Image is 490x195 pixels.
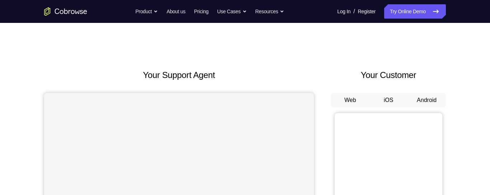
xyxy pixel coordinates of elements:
[44,69,314,82] h2: Your Support Agent
[217,4,246,19] button: Use Cases
[331,69,446,82] h2: Your Customer
[136,4,158,19] button: Product
[358,4,376,19] a: Register
[331,93,369,107] button: Web
[255,4,284,19] button: Resources
[194,4,208,19] a: Pricing
[369,93,408,107] button: iOS
[353,7,355,16] span: /
[384,4,446,19] a: Try Online Demo
[407,93,446,107] button: Android
[44,7,87,16] a: Go to the home page
[337,4,350,19] a: Log In
[166,4,185,19] a: About us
